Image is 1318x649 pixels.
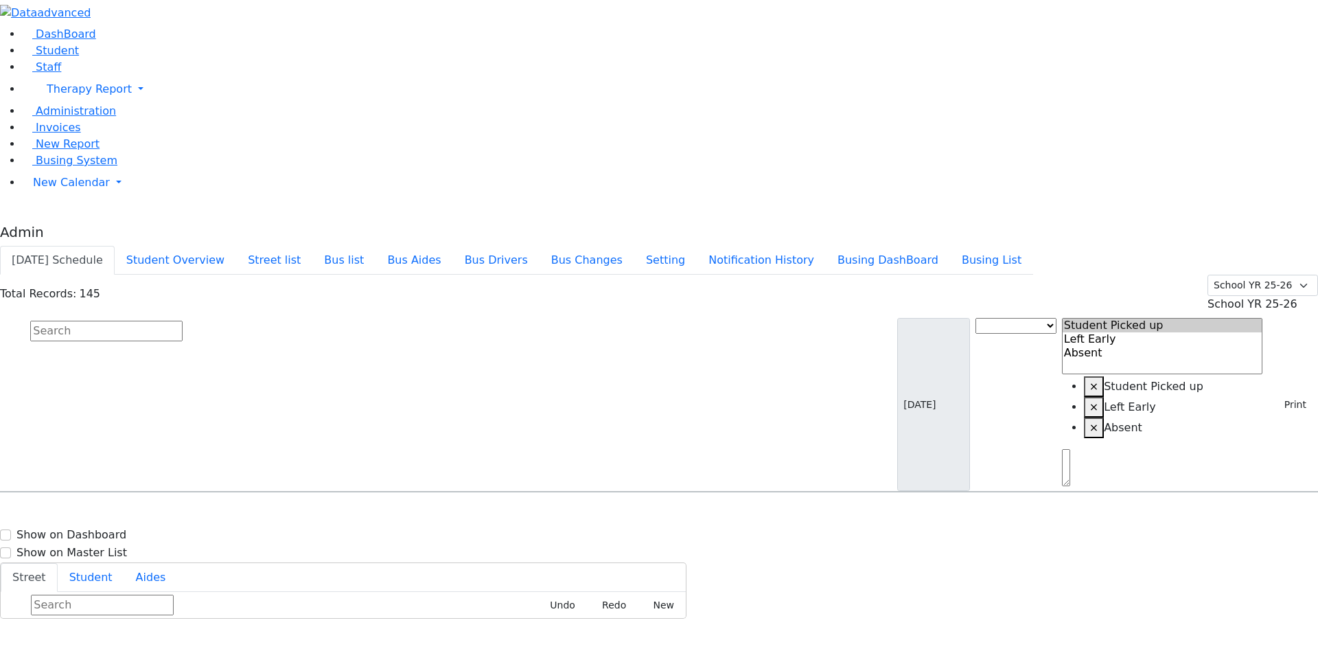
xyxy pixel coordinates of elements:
button: Bus Drivers [453,246,540,275]
textarea: Search [1062,449,1070,486]
span: DashBoard [36,27,96,41]
button: Setting [634,246,697,275]
button: Aides [124,563,178,592]
button: Remove item [1084,397,1104,418]
input: Search [31,595,174,615]
span: × [1089,380,1098,393]
span: Student Picked up [1104,380,1203,393]
label: Show on Dashboard [16,527,126,543]
div: Street [1,592,686,618]
a: New Report [22,137,100,150]
li: Student Picked up [1084,376,1263,397]
span: Administration [36,104,116,117]
li: Left Early [1084,397,1263,418]
button: Busing DashBoard [826,246,950,275]
a: Student [22,44,79,57]
button: Street [1,563,58,592]
button: Student Overview [115,246,236,275]
option: Left Early [1063,332,1262,346]
button: Remove item [1084,376,1104,397]
button: Print [1268,394,1313,415]
span: Staff [36,60,61,73]
a: Busing System [22,154,117,167]
input: Search [30,321,183,341]
button: Bus list [312,246,375,275]
button: Bus Changes [540,246,634,275]
button: Street list [236,246,312,275]
span: 145 [79,287,100,300]
span: Left Early [1104,400,1156,413]
a: New Calendar [22,169,1318,196]
a: Staff [22,60,61,73]
option: Absent [1063,346,1262,360]
a: Therapy Report [22,76,1318,103]
a: DashBoard [22,27,96,41]
span: × [1089,400,1098,413]
span: Student [36,44,79,57]
button: Busing List [950,246,1033,275]
button: Remove item [1084,418,1104,438]
span: School YR 25-26 [1207,297,1297,310]
a: Administration [22,104,116,117]
button: Redo [587,595,632,616]
select: Default select example [1207,275,1318,296]
option: Student Picked up [1063,319,1262,332]
span: New Report [36,137,100,150]
a: Invoices [22,121,81,134]
button: Undo [535,595,581,616]
span: Absent [1104,421,1142,434]
label: Show on Master List [16,545,127,561]
button: New [638,595,680,616]
span: Therapy Report [47,82,132,95]
span: × [1089,421,1098,434]
button: Bus Aides [375,246,452,275]
li: Absent [1084,418,1263,438]
span: New Calendar [33,176,110,189]
button: Student [58,563,124,592]
span: Busing System [36,154,117,167]
button: Notification History [697,246,826,275]
span: Invoices [36,121,81,134]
